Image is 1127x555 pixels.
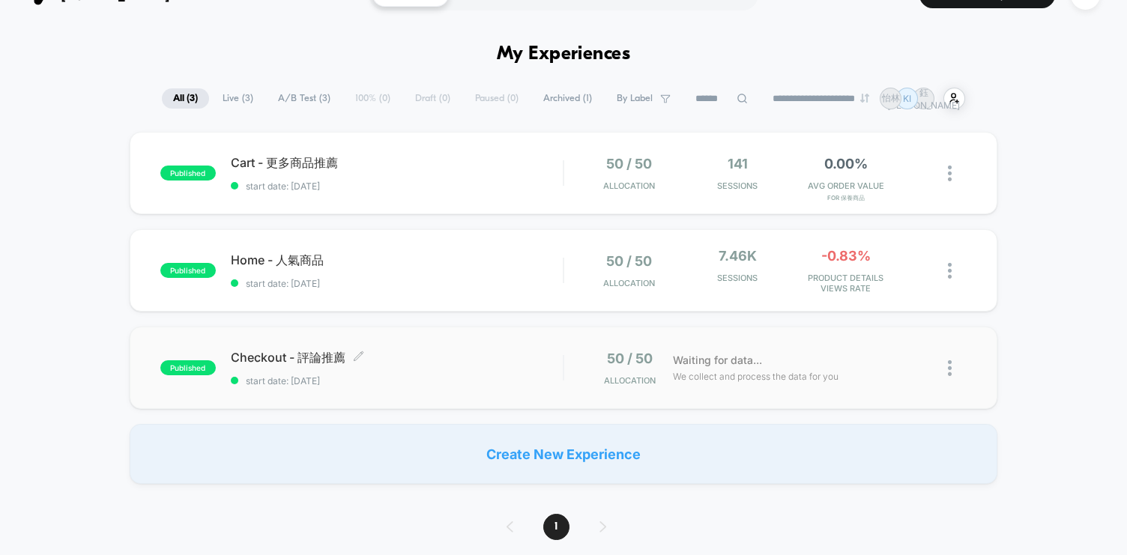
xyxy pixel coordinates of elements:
[231,252,563,269] span: Home - 人氣商品
[603,181,655,191] span: Allocation
[606,156,652,172] span: 50 / 50
[497,43,631,65] h1: My Experiences
[673,352,762,369] span: Waiting for data...
[795,194,895,202] span: for 保養商品
[795,273,895,294] span: PRODUCT DETAILS VIEWS RATE
[211,88,265,109] span: Live ( 3 )
[687,181,788,191] span: Sessions
[795,181,895,191] span: AVG ORDER VALUE
[160,263,216,278] span: published
[887,87,960,111] p: 鈺[PERSON_NAME]
[606,253,652,269] span: 50 / 50
[903,93,911,104] p: KI
[948,166,952,181] img: close
[231,350,563,366] span: Checkout - 評論推薦
[824,156,868,172] span: 0.00%
[267,88,342,109] span: A/B Test ( 3 )
[543,514,569,540] span: 1
[948,360,952,376] img: close
[617,93,653,104] span: By Label
[687,273,788,283] span: Sessions
[821,248,871,264] span: -0.83%
[130,424,997,484] div: Create New Experience
[162,88,209,109] span: All ( 3 )
[231,278,563,289] span: start date: [DATE]
[231,375,563,386] span: start date: [DATE]
[728,156,748,172] span: 141
[160,166,216,181] span: published
[231,155,563,172] span: Cart - 更多商品推薦
[882,92,900,105] p: 怡林
[532,88,603,109] span: Archived ( 1 )
[673,369,839,383] span: We collect and process the data for you
[160,360,216,375] span: published
[607,351,653,366] span: 50 / 50
[860,94,869,103] img: end
[948,263,952,279] img: close
[604,375,656,386] span: Allocation
[719,248,757,264] span: 7.46k
[603,278,655,288] span: Allocation
[231,181,563,192] span: start date: [DATE]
